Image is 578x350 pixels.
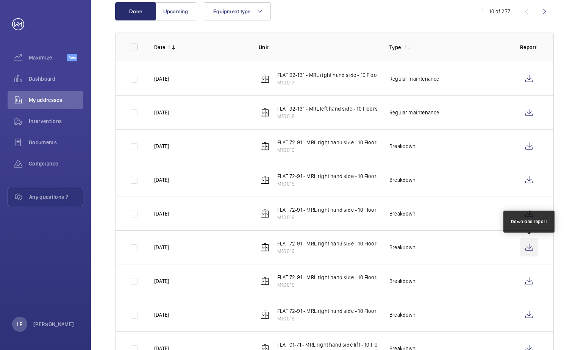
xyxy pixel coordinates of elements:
p: FLAT 72-91 - MRL right hand side - 10 Floors [277,139,379,146]
p: LF [17,320,22,328]
img: elevator.svg [261,243,270,252]
img: elevator.svg [261,175,270,184]
span: Interventions [29,117,83,125]
p: Type [389,44,401,51]
p: M10019 [277,146,379,154]
p: FLAT 72-91 - MRL right hand side - 10 Floors [277,206,379,214]
span: Equipment type [213,8,251,14]
p: FLAT 92-131 - MRL right hand side - 10 Floors [277,71,381,79]
span: Beta [67,54,77,61]
p: Breakdown [389,244,416,251]
span: Compliance [29,160,83,167]
p: M10019 [277,315,379,322]
div: 1 – 10 of 277 [482,8,510,15]
p: [DATE] [154,176,169,184]
p: Regular maintenance [389,109,439,116]
p: Breakdown [389,210,416,217]
button: Equipment type [204,2,271,20]
button: Upcoming [155,2,196,20]
img: elevator.svg [261,74,270,83]
p: M10019 [277,214,379,221]
p: Breakdown [389,176,416,184]
p: Report [520,44,538,51]
p: Date [154,44,165,51]
img: elevator.svg [261,310,270,319]
p: [DATE] [154,244,169,251]
p: Breakdown [389,142,416,150]
button: Done [115,2,156,20]
p: M10019 [277,247,379,255]
p: [DATE] [154,277,169,285]
p: M10017 [277,79,381,86]
p: FLAT 72-91 - MRL right hand side - 10 Floors [277,273,379,281]
p: [DATE] [154,311,169,319]
img: elevator.svg [261,108,270,117]
p: FLAT 72-91 - MRL right hand side - 10 Floors [277,172,379,180]
p: FLAT 72-91 - MRL right hand side - 10 Floors [277,240,379,247]
p: FLAT 72-91 - MRL right hand side - 10 Floors [277,307,379,315]
p: [DATE] [154,142,169,150]
img: elevator.svg [261,142,270,151]
p: Unit [259,44,377,51]
p: M10019 [277,281,379,289]
p: Breakdown [389,311,416,319]
span: Dashboard [29,75,83,83]
p: [DATE] [154,210,169,217]
p: Breakdown [389,277,416,285]
p: [DATE] [154,109,169,116]
p: M10019 [277,180,379,187]
p: Regular maintenance [389,75,439,83]
p: [PERSON_NAME] [33,320,74,328]
img: elevator.svg [261,209,270,218]
img: elevator.svg [261,277,270,286]
span: Documents [29,139,83,146]
p: M10018 [277,112,378,120]
p: FLAT 92-131 - MRL left hand side - 10 Floors [277,105,378,112]
span: My addresses [29,96,83,104]
p: FLAT 01-71 - MRL right hand side lift - 10 Floors [277,341,386,348]
p: [DATE] [154,75,169,83]
div: Download report [511,218,547,225]
span: Maximize [29,54,67,61]
span: Any questions ? [29,193,83,201]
